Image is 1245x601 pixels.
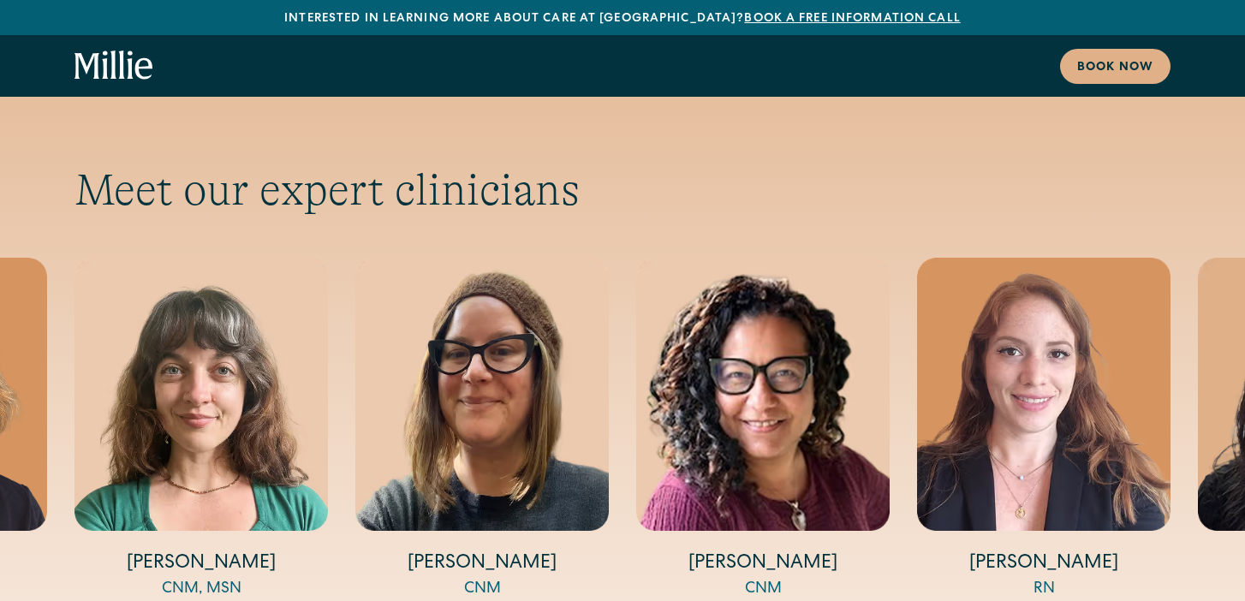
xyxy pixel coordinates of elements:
[74,164,1171,217] h2: Meet our expert clinicians
[1077,59,1153,77] div: Book now
[74,51,153,81] a: home
[636,578,890,601] div: CNM
[917,578,1171,601] div: RN
[355,551,609,578] h4: [PERSON_NAME]
[74,551,328,578] h4: [PERSON_NAME]
[917,551,1171,578] h4: [PERSON_NAME]
[744,13,960,25] a: Book a free information call
[636,551,890,578] h4: [PERSON_NAME]
[355,578,609,601] div: CNM
[74,578,328,601] div: CNM, MSN
[1060,49,1171,84] a: Book now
